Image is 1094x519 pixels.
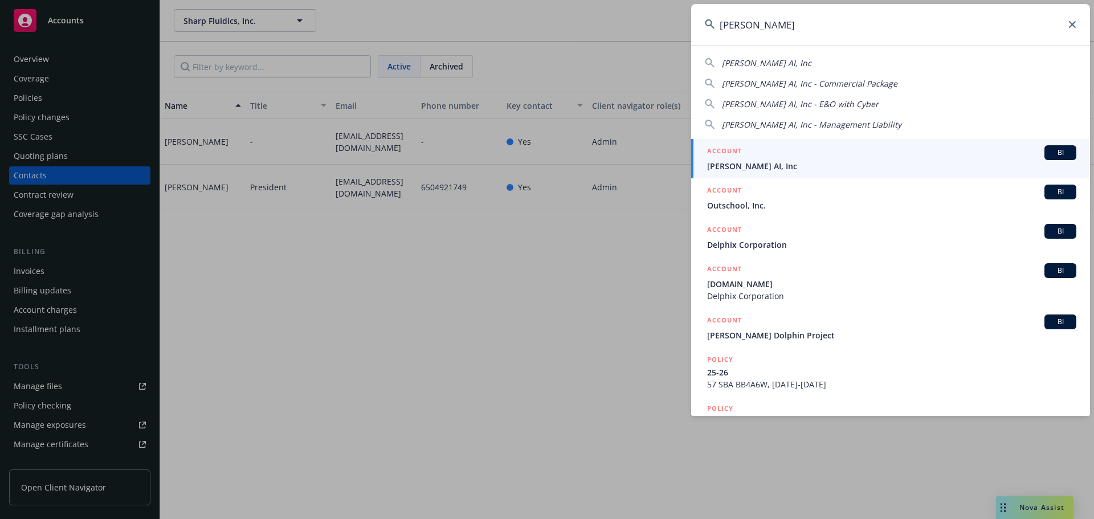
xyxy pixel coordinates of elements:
h5: ACCOUNT [707,145,742,159]
h5: ACCOUNT [707,263,742,277]
span: [PERSON_NAME] AI, Inc - Management Liability [707,415,1076,427]
a: ACCOUNTBI[DOMAIN_NAME]Delphix Corporation [691,257,1090,308]
span: Outschool, Inc. [707,199,1076,211]
span: [PERSON_NAME] AI, Inc [707,160,1076,172]
a: ACCOUNTBI[PERSON_NAME] AI, Inc [691,139,1090,178]
span: [PERSON_NAME] AI, Inc [722,58,811,68]
h5: ACCOUNT [707,314,742,328]
a: POLICY25-2657 SBA BB4A6W, [DATE]-[DATE] [691,348,1090,397]
a: POLICY[PERSON_NAME] AI, Inc - Management Liability [691,397,1090,446]
span: BI [1049,226,1072,236]
span: 25-26 [707,366,1076,378]
h5: ACCOUNT [707,224,742,238]
span: BI [1049,317,1072,327]
span: BI [1049,148,1072,158]
span: BI [1049,187,1072,197]
span: BI [1049,265,1072,276]
span: [PERSON_NAME] AI, Inc - Commercial Package [722,78,897,89]
a: ACCOUNTBIOutschool, Inc. [691,178,1090,218]
h5: ACCOUNT [707,185,742,198]
span: [PERSON_NAME] AI, Inc - Management Liability [722,119,901,130]
h5: POLICY [707,354,733,365]
a: ACCOUNTBI[PERSON_NAME] Dolphin Project [691,308,1090,348]
span: 57 SBA BB4A6W, [DATE]-[DATE] [707,378,1076,390]
a: ACCOUNTBIDelphix Corporation [691,218,1090,257]
span: Delphix Corporation [707,290,1076,302]
input: Search... [691,4,1090,45]
span: [DOMAIN_NAME] [707,278,1076,290]
span: [PERSON_NAME] AI, Inc - E&O with Cyber [722,99,879,109]
span: [PERSON_NAME] Dolphin Project [707,329,1076,341]
h5: POLICY [707,403,733,414]
span: Delphix Corporation [707,239,1076,251]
